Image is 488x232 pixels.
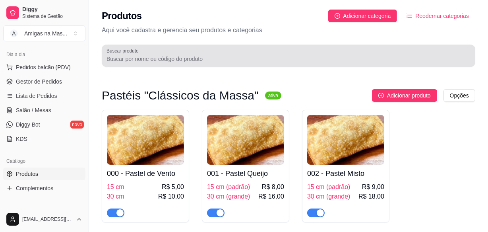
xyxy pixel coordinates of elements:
[335,13,340,19] span: plus-circle
[307,192,351,201] span: 30 cm (grande)
[3,133,85,145] a: KDS
[265,92,281,99] sup: ativa
[343,12,391,20] span: Adicionar categoria
[24,29,67,37] div: Amigas na Mas ...
[450,91,469,100] span: Opções
[102,25,475,35] p: Aqui você cadastra e gerencia seu produtos e categorias
[162,182,184,192] span: R$ 5,00
[378,93,384,98] span: plus-circle
[3,90,85,102] a: Lista de Pedidos
[3,118,85,131] a: Diggy Botnovo
[10,29,18,37] span: A
[107,192,124,201] span: 30 cm
[16,92,57,100] span: Lista de Pedidos
[102,10,142,22] h2: Produtos
[443,89,475,102] button: Opções
[3,48,85,61] div: Dia a dia
[107,115,184,165] img: product-image
[107,182,124,192] span: 15 cm
[3,168,85,180] a: Produtos
[258,192,284,201] span: R$ 16,00
[307,115,384,165] img: product-image
[3,25,85,41] button: Select a team
[22,13,82,19] span: Sistema de Gestão
[3,3,85,22] a: DiggySistema de Gestão
[3,61,85,74] button: Pedidos balcão (PDV)
[207,168,284,179] h4: 001 - Pastel Queijo
[262,182,284,192] span: R$ 8,00
[400,10,475,22] button: Reodernar categorias
[328,10,397,22] button: Adicionar categoria
[207,115,284,165] img: product-image
[107,47,141,54] label: Buscar produto
[362,182,384,192] span: R$ 9,00
[102,91,259,100] h3: Pastéis "Clássicos da Massa"
[207,182,250,192] span: 15 cm (padrão)
[207,192,250,201] span: 30 cm (grande)
[16,63,71,71] span: Pedidos balcão (PDV)
[358,192,384,201] span: R$ 18,00
[158,192,184,201] span: R$ 10,00
[22,6,82,13] span: Diggy
[16,106,51,114] span: Salão / Mesas
[16,121,40,129] span: Diggy Bot
[16,135,27,143] span: KDS
[307,168,384,179] h4: 002 - Pastel Misto
[3,182,85,195] a: Complementos
[3,210,85,229] button: [EMAIL_ADDRESS][DOMAIN_NAME]
[16,170,38,178] span: Produtos
[3,155,85,168] div: Catálogo
[415,12,469,20] span: Reodernar categorias
[307,182,351,192] span: 15 cm (padrão)
[3,104,85,117] a: Salão / Mesas
[3,75,85,88] a: Gestor de Pedidos
[16,78,62,86] span: Gestor de Pedidos
[22,216,73,222] span: [EMAIL_ADDRESS][DOMAIN_NAME]
[407,13,412,19] span: ordered-list
[387,91,431,100] span: Adicionar produto
[107,168,184,179] h4: 000 - Pastel de Vento
[372,89,437,102] button: Adicionar produto
[107,55,471,63] input: Buscar produto
[16,184,53,192] span: Complementos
